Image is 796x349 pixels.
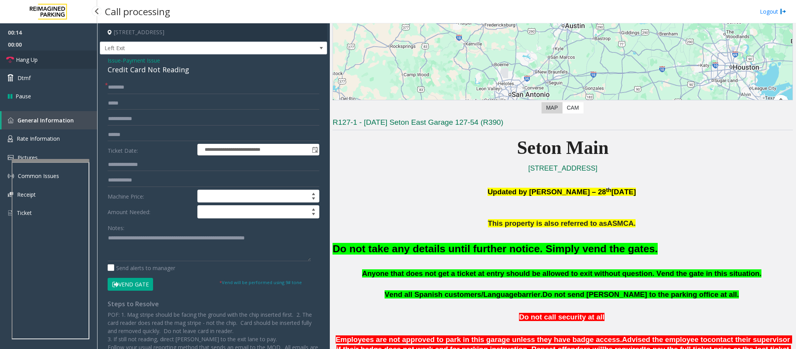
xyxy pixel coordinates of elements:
[108,221,124,232] label: Notes:
[362,269,761,277] span: Anyone that does not get a ticket at entry should be allowed to exit without question. Vend the g...
[106,205,195,218] label: Amount Needed:
[333,117,793,130] h3: R127-1 - [DATE] Seton East Garage 127-54 (R390)
[108,335,319,343] p: 3. If still not reading, direct [PERSON_NAME] to the exit lane to pay.
[108,56,121,65] span: Issue
[336,335,622,344] span: Employees are not approved to park in this garage unless they have badge access.
[773,95,789,110] button: Map camera controls
[219,279,302,285] small: Vend will be performed using 9# tone
[17,117,74,124] span: General Information
[542,102,563,113] label: Map
[606,187,611,193] span: th
[100,23,327,42] h4: [STREET_ADDRESS]
[385,290,517,298] span: Vend all Spanish customers/Language
[607,219,636,227] span: ASMCA.
[562,102,584,113] label: CAM
[108,278,153,291] button: Vend Gate
[101,2,174,21] h3: Call processing
[517,137,609,158] span: Seton Main
[308,212,319,218] span: Decrease value
[611,188,636,196] span: [DATE]
[333,243,658,255] font: Do not take any details until further notice. Simply vend the gates.
[8,192,13,197] img: 'icon'
[308,206,319,212] span: Increase value
[308,196,319,202] span: Decrease value
[16,56,38,64] span: Hang Up
[8,173,14,179] img: 'icon'
[2,111,97,129] a: General Information
[308,190,319,196] span: Increase value
[17,154,38,161] span: Pictures
[8,135,13,142] img: 'icon'
[622,335,707,344] span: Advised the employee to
[8,209,13,216] img: 'icon'
[17,74,31,82] span: Dtmf
[780,7,786,16] img: logout
[108,264,175,272] label: Send alerts to manager
[108,311,319,335] p: POF: 1. Mag stripe should be facing the ground with the chip inserted first. 2. The card reader d...
[760,7,786,16] a: Logout
[517,290,542,298] span: barrier.
[16,92,31,100] span: Pause
[100,42,282,54] span: Left Exit
[108,300,319,308] h4: Steps to Resolve
[488,219,607,227] span: This property is also referred to as
[528,164,597,172] a: [STREET_ADDRESS]
[106,144,195,155] label: Ticket Date:
[8,155,14,160] img: 'icon'
[542,290,739,298] span: Do not send [PERSON_NAME] to the parking office at all.
[123,56,160,65] span: Payment Issue
[108,65,319,75] div: Credit Card Not Reading
[519,313,604,321] span: Do not call security at all
[310,144,319,155] span: Toggle popup
[488,188,606,196] span: Updated by [PERSON_NAME] – 28
[106,190,195,203] label: Machine Price:
[17,135,60,142] span: Rate Information
[8,117,14,123] img: 'icon'
[121,57,160,64] span: -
